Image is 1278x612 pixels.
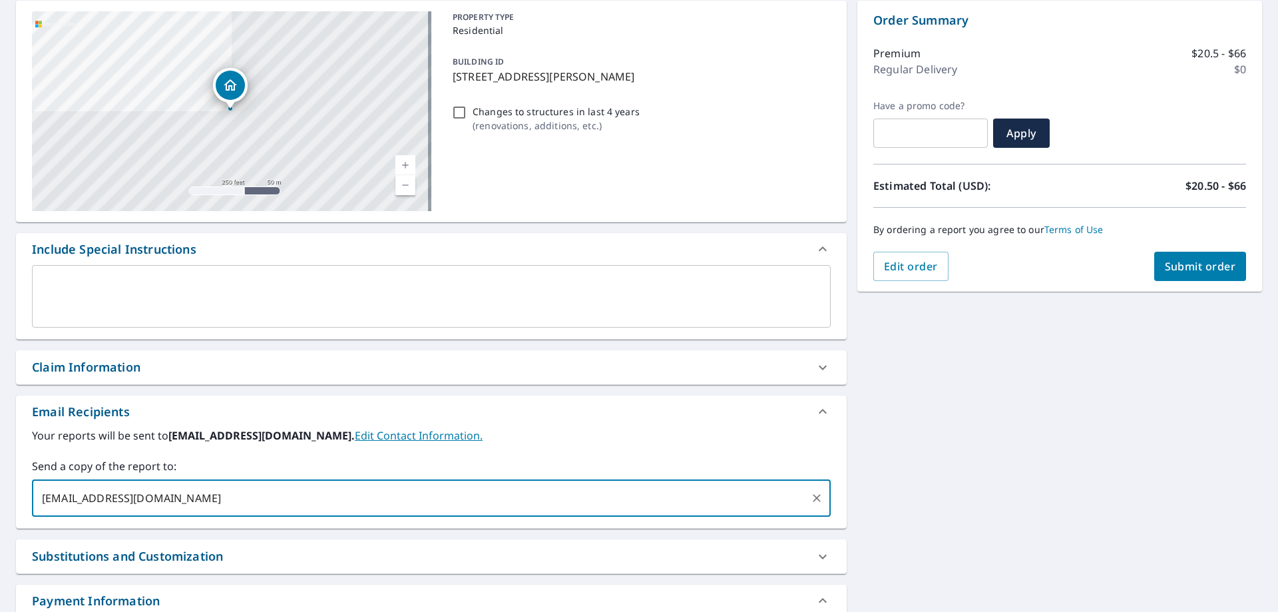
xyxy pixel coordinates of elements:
label: Your reports will be sent to [32,428,831,444]
div: Dropped pin, building 1, Residential property, 1806 Partridge Dr Imperial, MO 63052 [213,68,248,109]
p: Regular Delivery [873,61,957,77]
div: Substitutions and Customization [32,547,223,565]
div: Substitutions and Customization [16,539,847,573]
div: Claim Information [16,350,847,384]
p: Changes to structures in last 4 years [473,105,640,119]
a: Current Level 17, Zoom In [395,155,415,175]
div: Include Special Instructions [32,240,196,258]
p: Estimated Total (USD): [873,178,1060,194]
span: Edit order [884,259,938,274]
label: Have a promo code? [873,100,988,112]
p: ( renovations, additions, etc. ) [473,119,640,133]
a: Current Level 17, Zoom Out [395,175,415,195]
button: Clear [807,489,826,507]
button: Apply [993,119,1050,148]
p: BUILDING ID [453,56,504,67]
button: Submit order [1154,252,1247,281]
button: Edit order [873,252,949,281]
span: Apply [1004,126,1039,141]
b: [EMAIL_ADDRESS][DOMAIN_NAME]. [168,428,355,443]
span: Submit order [1165,259,1236,274]
div: Include Special Instructions [16,233,847,265]
p: $0 [1234,61,1246,77]
p: [STREET_ADDRESS][PERSON_NAME] [453,69,825,85]
p: Order Summary [873,11,1246,29]
div: Payment Information [32,592,160,610]
p: $20.5 - $66 [1191,45,1246,61]
a: Terms of Use [1044,223,1104,236]
a: EditContactInfo [355,428,483,443]
div: Claim Information [32,358,140,376]
div: Email Recipients [16,396,847,428]
p: Residential [453,23,825,37]
p: PROPERTY TYPE [453,11,825,23]
p: $20.50 - $66 [1185,178,1246,194]
p: Premium [873,45,921,61]
p: By ordering a report you agree to our [873,224,1246,236]
div: Email Recipients [32,403,130,421]
label: Send a copy of the report to: [32,458,831,474]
